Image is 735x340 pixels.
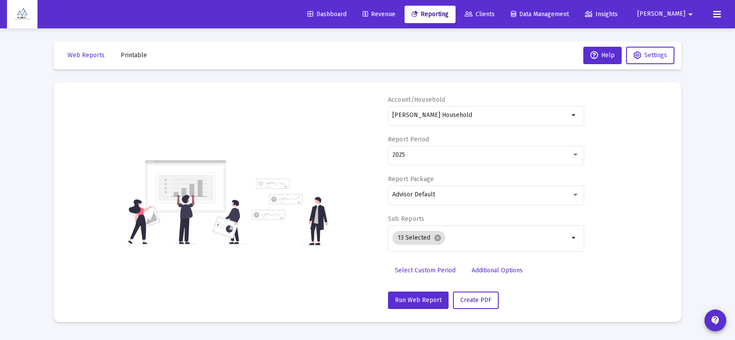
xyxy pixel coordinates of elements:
[458,6,502,23] a: Clients
[395,267,456,274] span: Select Custom Period
[307,10,347,18] span: Dashboard
[363,10,395,18] span: Revenue
[511,10,569,18] span: Data Management
[569,233,579,243] mat-icon: arrow_drop_down
[392,231,445,245] mat-chip: 13 Selected
[114,47,154,64] button: Printable
[583,47,622,64] button: Help
[126,159,246,245] img: reporting
[388,136,429,143] label: Report Period
[392,191,435,198] span: Advisor Default
[14,6,31,23] img: Dashboard
[578,6,625,23] a: Insights
[388,292,449,309] button: Run Web Report
[121,52,147,59] span: Printable
[685,6,696,23] mat-icon: arrow_drop_down
[626,47,674,64] button: Settings
[710,315,721,326] mat-icon: contact_support
[504,6,576,23] a: Data Management
[453,292,499,309] button: Create PDF
[252,179,328,245] img: reporting-alt
[590,52,615,59] span: Help
[472,267,523,274] span: Additional Options
[465,10,495,18] span: Clients
[388,175,434,183] label: Report Package
[434,234,442,242] mat-icon: cancel
[627,5,706,23] button: [PERSON_NAME]
[392,151,405,158] span: 2025
[356,6,402,23] a: Revenue
[68,52,105,59] span: Web Reports
[61,47,112,64] button: Web Reports
[637,10,685,18] span: [PERSON_NAME]
[412,10,449,18] span: Reporting
[585,10,618,18] span: Insights
[405,6,456,23] a: Reporting
[569,110,579,120] mat-icon: arrow_drop_down
[460,296,491,304] span: Create PDF
[388,96,446,103] label: Account/Household
[392,112,569,119] input: Search or select an account or household
[300,6,354,23] a: Dashboard
[644,52,667,59] span: Settings
[395,296,442,304] span: Run Web Report
[388,215,425,223] label: Sub Reports
[392,229,569,247] mat-chip-list: Selection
